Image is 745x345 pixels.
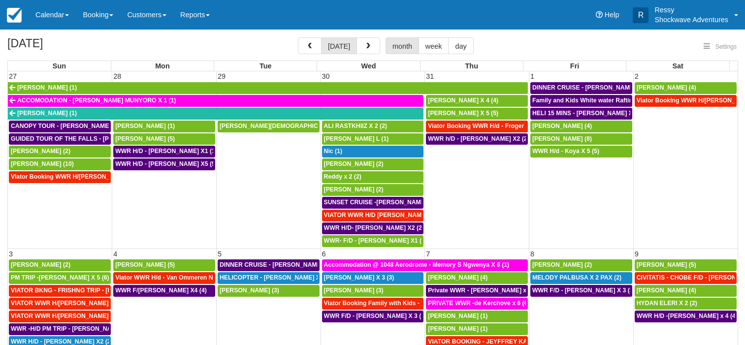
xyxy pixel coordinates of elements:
span: [PERSON_NAME] (5) [115,261,175,268]
a: [PERSON_NAME] (4) [426,272,528,284]
span: HELI 15 MINS - [PERSON_NAME] X4 (4) [532,110,645,117]
span: WWR H/D- [PERSON_NAME] X2 (2) [324,224,424,231]
a: [PERSON_NAME] (4) [530,121,632,132]
a: [PERSON_NAME] (1) [8,82,528,94]
a: WWR h/D - [PERSON_NAME] X2 (2) [426,133,528,145]
p: Shockwave Adventures [654,15,728,25]
a: HELICOPTER - [PERSON_NAME] X 3 (3) [218,272,320,284]
a: GUIDED TOUR OF THE FALLS - [PERSON_NAME] X 5 (5) [9,133,111,145]
span: Viator WWR H/d - Van Ommeren Nick X 4 (4) [115,274,241,281]
a: [PERSON_NAME] (8) [530,133,632,145]
span: WWR h/D - [PERSON_NAME] X2 (2) [428,135,529,142]
span: CANOPY TOUR - [PERSON_NAME] X5 (5) [11,123,129,129]
span: Viator Booking Family with Kids - [PERSON_NAME] 4 (4) [324,300,486,307]
span: WWR F/D - [PERSON_NAME] X 3 (3) [324,313,427,319]
span: PM TRIP -[PERSON_NAME] X 5 (6) [11,274,109,281]
span: [PERSON_NAME] (1) [428,325,487,332]
span: Wed [361,62,376,70]
a: DINNER CRUISE - [PERSON_NAME] X3 (3) [218,259,320,271]
a: [PERSON_NAME] (10) [9,158,111,170]
span: 27 [8,72,18,80]
a: WWR H/D - [PERSON_NAME] X5 (5) [113,158,215,170]
a: MELODY PALBUSA X 2 PAX (2) [530,272,632,284]
span: Settings [715,43,737,50]
span: ALI RASTKHIIZ X 2 (2) [324,123,387,129]
span: Reddy x 2 (2) [324,173,361,180]
span: WWR F/[PERSON_NAME] X4 (4) [115,287,207,294]
span: [PERSON_NAME] X 5 (5) [428,110,498,117]
a: VIATOR WWR H/[PERSON_NAME] 2 (2) [9,298,111,310]
a: PRIVATE WWR -de Kerchove x 6 (6) [426,298,528,310]
span: WWR H/D -[PERSON_NAME] x 4 (4) [637,313,738,319]
a: WWR -H/D PM TRIP - [PERSON_NAME] X5 (5) [9,323,111,335]
span: 9 [634,250,640,258]
a: WWR F/D - [PERSON_NAME] X 3 (3) [322,311,424,322]
span: 8 [529,250,535,258]
a: [PERSON_NAME] (1) [426,323,528,335]
a: Private WWR - [PERSON_NAME] x1 (1) [426,285,528,297]
a: [PERSON_NAME] X 4 (4) [426,95,528,107]
button: [DATE] [321,37,357,54]
span: PRIVATE WWR -de Kerchove x 6 (6) [428,300,529,307]
a: [PERSON_NAME] (2) [530,259,632,271]
span: [PERSON_NAME] X 4 (4) [428,97,498,104]
span: [PERSON_NAME] (8) [532,135,592,142]
span: Private WWR - [PERSON_NAME] x1 (1) [428,287,539,294]
span: WWR H/D - [PERSON_NAME] X5 (5) [115,160,217,167]
span: [PERSON_NAME][DEMOGRAPHIC_DATA] (6) [220,123,348,129]
a: [PERSON_NAME] (4) [635,285,737,297]
span: [PERSON_NAME] (4) [532,123,592,129]
span: [PERSON_NAME] (5) [637,261,696,268]
span: 30 [321,72,331,80]
span: [PERSON_NAME] (2) [324,186,384,193]
a: VIATOR WWR H/[PERSON_NAME] 2 (2) [9,311,111,322]
a: [PERSON_NAME] (3) [322,285,424,297]
span: Viator Booking WWR H/[PERSON_NAME] [PERSON_NAME][GEOGRAPHIC_DATA] (1) [11,173,255,180]
span: [PERSON_NAME] (2) [11,261,70,268]
span: [PERSON_NAME] (4) [637,84,696,91]
span: VIATOR BOOKING - JEYFFREY KAYLEIGH X 1 (1) [428,338,569,345]
button: Settings [698,40,743,54]
span: Sun [53,62,66,70]
a: Viator Booking WWR H/d - Froger Julien X1 (1) [426,121,528,132]
a: [PERSON_NAME] (5) [113,133,215,145]
span: VIATOR WWR H/D [PERSON_NAME] 4 (4) [324,212,442,219]
span: [PERSON_NAME] X 3 (3) [324,274,394,281]
h2: [DATE] [7,37,132,56]
a: Viator Booking WWR H/[PERSON_NAME] [PERSON_NAME][GEOGRAPHIC_DATA] (1) [9,171,111,183]
span: WWR -H/D PM TRIP - [PERSON_NAME] X5 (5) [11,325,141,332]
span: Family and Kids White water Rafting - [PERSON_NAME] X4 (4) [532,97,711,104]
span: [PERSON_NAME] (2) [324,160,384,167]
span: Viator Booking WWR H/d - Froger Julien X1 (1) [428,123,561,129]
a: Accommodation @ 1048 Aerodrome - Memory S Ngwenya X 6 (1) [322,259,528,271]
a: [PERSON_NAME] (3) [218,285,320,297]
span: [PERSON_NAME] (5) [115,135,175,142]
a: DINNER CRUISE - [PERSON_NAME] X4 (4) [530,82,632,94]
div: R [633,7,648,23]
a: VIATOR WWR H/D [PERSON_NAME] 4 (4) [322,210,424,221]
span: DINNER CRUISE - [PERSON_NAME] X3 (3) [220,261,341,268]
span: Mon [155,62,170,70]
i: Help [596,11,603,18]
span: 5 [217,250,223,258]
a: WWR F/[PERSON_NAME] X4 (4) [113,285,215,297]
span: 1 [529,72,535,80]
span: [PERSON_NAME] (2) [11,148,70,155]
a: Viator Booking WWR H/[PERSON_NAME] 4 (4) [635,95,737,107]
a: Reddy x 2 (2) [322,171,424,183]
a: PM TRIP -[PERSON_NAME] X 5 (6) [9,272,111,284]
span: VIATOR WWR H/[PERSON_NAME] 2 (2) [11,313,123,319]
span: WWR H/D - [PERSON_NAME] X1 (1) [115,148,217,155]
span: 28 [112,72,122,80]
span: VIATOR BKNG - FRISHNG TRIP - [PERSON_NAME] X 5 (4) [11,287,176,294]
a: [PERSON_NAME] X 3 (3) [322,272,424,284]
a: SUNSET CRUISE -[PERSON_NAME] X2 (2) [322,197,424,209]
a: ALI RASTKHIIZ X 2 (2) [322,121,424,132]
span: WWR H/d - Koya X 5 (5) [532,148,599,155]
a: CIVITATIS - CHOBE F/D - [PERSON_NAME] X 2 (3) [635,272,737,284]
a: [PERSON_NAME][DEMOGRAPHIC_DATA] (6) [218,121,320,132]
span: MELODY PALBUSA X 2 PAX (2) [532,274,621,281]
a: HYDAN ELERI X 2 (2) [635,298,737,310]
span: [PERSON_NAME] (3) [324,287,384,294]
span: ACCOMODATION - [PERSON_NAME] MUNYORO X 1 (1) [17,97,176,104]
